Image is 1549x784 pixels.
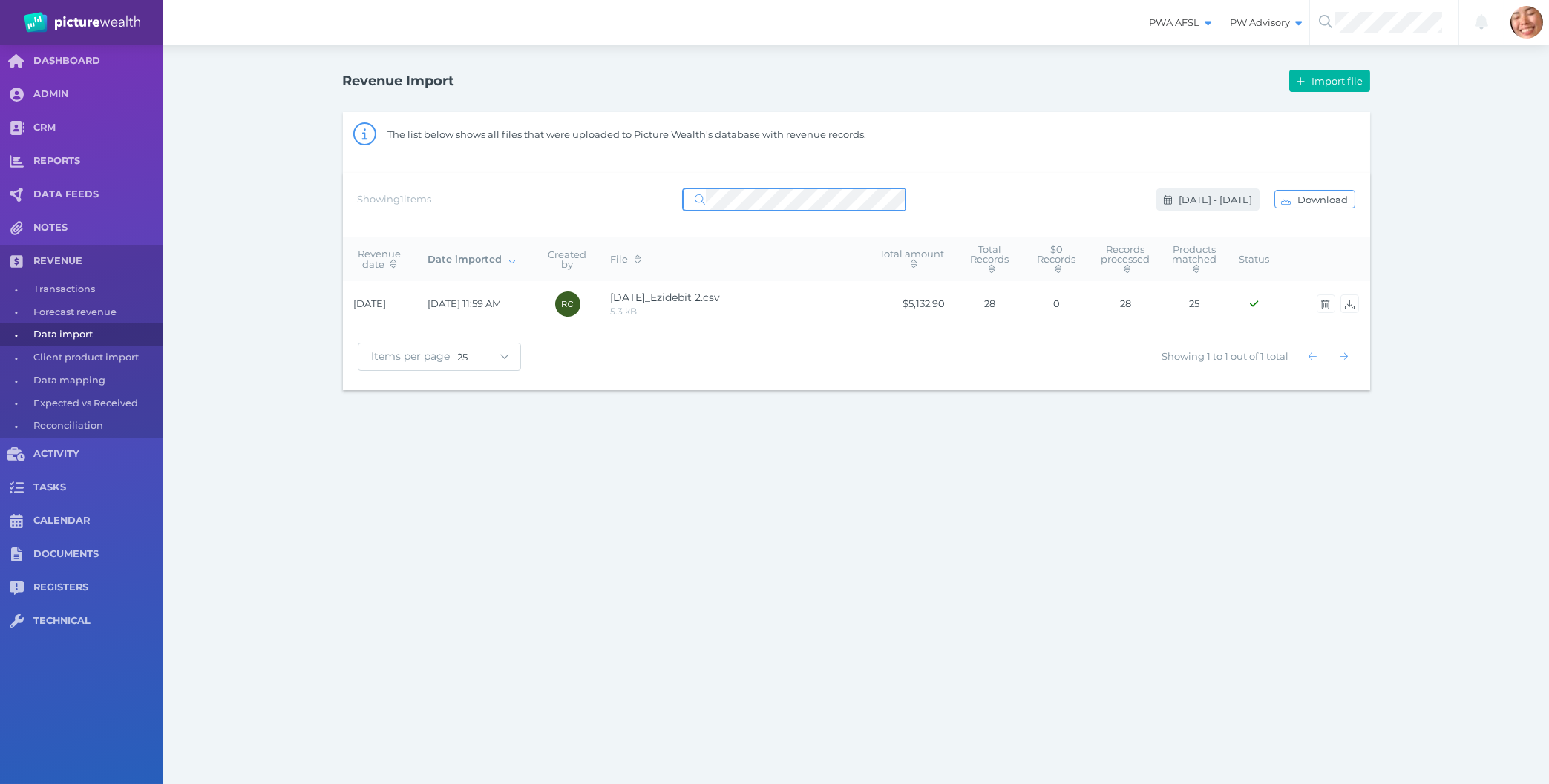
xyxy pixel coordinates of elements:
[1101,243,1150,274] span: Records processed
[33,346,158,369] span: Client product import
[358,193,432,205] span: Showing 1 items
[1139,16,1219,29] span: PWA AFSL
[33,615,163,627] span: TECHNICAL
[1162,281,1228,326] td: 25
[33,582,163,594] span: REGISTERS
[536,237,600,281] th: Created by
[1510,6,1543,39] img: Sabrina Mena
[1024,281,1090,326] td: 0
[1173,243,1217,274] span: Products matched
[33,481,163,494] span: TASKS
[343,73,455,89] h1: Revenue Import
[555,291,580,317] div: Rhylee Cooper
[428,297,502,309] span: [DATE] 11:59 AM
[33,155,163,168] span: REPORTS
[1162,350,1289,362] span: Showing 1 to 1 out of 1 total
[880,248,944,269] span: Total amount
[1302,346,1324,368] button: Show previous page
[33,55,163,67] span: DASHBOARD
[1294,194,1355,205] span: Download
[33,392,158,415] span: Expected vs Received
[387,128,866,140] span: The list below shows all files that were uploaded to Picture Wealth's database with revenue records.
[1228,237,1281,281] th: Status
[33,301,158,324] span: Forecast revenue
[33,188,163,201] span: DATA FEEDS
[611,253,641,265] span: File
[358,248,402,269] span: Revenue date
[33,515,163,527] span: CALENDAR
[1289,70,1369,92] button: Import file
[33,278,158,301] span: Transactions
[1219,16,1309,29] span: PW Advisory
[611,306,638,317] span: 5.3 kB
[1274,190,1355,208] button: Download
[24,12,140,33] img: PW
[358,349,458,363] span: Items per page
[33,222,163,234] span: NOTES
[1176,194,1259,205] span: [DATE] - [DATE]
[33,88,163,101] span: ADMIN
[561,300,573,309] span: RC
[33,323,158,346] span: Data import
[1038,243,1076,274] span: $0 Records
[33,122,163,134] span: CRM
[33,415,158,438] span: Reconciliation
[33,448,163,461] span: ACTIVITY
[1333,346,1355,368] button: Show next page
[1090,281,1162,326] td: 28
[1340,294,1359,313] button: Download import
[428,253,515,265] span: Date imported
[611,291,721,304] span: [DATE]_Ezidebit 2.csv
[33,548,163,561] span: DOCUMENTS
[354,297,387,309] span: [DATE]
[33,369,158,392] span: Data mapping
[1317,294,1335,313] button: Delete import
[1309,75,1369,87] span: Import file
[971,243,1009,274] span: Total Records
[1156,188,1259,211] button: [DATE] - [DATE]
[33,255,163,268] span: REVENUE
[868,281,957,326] td: $5,132.90
[957,281,1024,326] td: 28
